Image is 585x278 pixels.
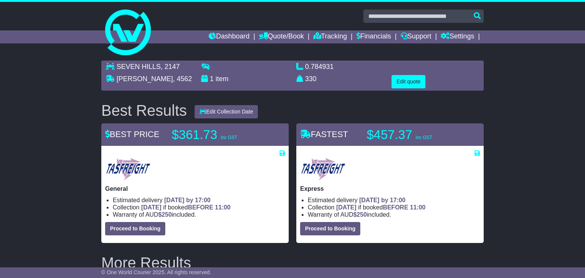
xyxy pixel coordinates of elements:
a: Settings [441,30,474,43]
div: Best Results [97,102,191,119]
span: BEST PRICE [105,129,159,139]
a: Tracking [313,30,347,43]
span: inc GST [221,135,237,140]
li: Collection [308,204,480,211]
span: 250 [356,211,367,218]
a: Dashboard [209,30,249,43]
span: [DATE] [141,204,161,211]
button: Edit quote [392,75,425,88]
span: FASTEST [300,129,348,139]
button: Edit Collection Date [195,105,258,118]
span: item [216,75,229,83]
button: Proceed to Booking [300,222,360,235]
span: [DATE] by 17:00 [359,197,406,203]
li: Warranty of AUD included. [113,211,285,218]
span: , 4562 [173,75,192,83]
span: © One World Courier 2025. All rights reserved. [101,269,211,275]
span: if booked [141,204,230,211]
span: 0.784931 [305,63,334,70]
span: 330 [305,75,316,83]
li: Estimated delivery [113,197,285,204]
span: BEFORE [383,204,408,211]
p: $361.73 [172,127,267,142]
span: $ [353,211,367,218]
span: [DATE] [336,204,356,211]
span: BEFORE [188,204,213,211]
span: $ [158,211,172,218]
p: $457.37 [367,127,462,142]
li: Estimated delivery [308,197,480,204]
a: Support [401,30,432,43]
img: Tasfreight: Express [300,157,346,181]
p: General [105,185,285,192]
span: SEVEN HILLS [117,63,161,70]
span: , 2147 [161,63,180,70]
li: Collection [113,204,285,211]
h2: More Results [101,254,484,271]
span: 11:00 [410,204,425,211]
span: 1 [210,75,214,83]
span: [DATE] by 17:00 [164,197,211,203]
button: Proceed to Booking [105,222,165,235]
span: if booked [336,204,425,211]
span: [PERSON_NAME] [117,75,173,83]
a: Quote/Book [259,30,304,43]
span: 11:00 [215,204,230,211]
p: Express [300,185,480,192]
li: Warranty of AUD included. [308,211,480,218]
span: 250 [161,211,172,218]
img: Tasfreight: General [105,157,151,181]
span: inc GST [416,135,432,140]
a: Financials [356,30,391,43]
